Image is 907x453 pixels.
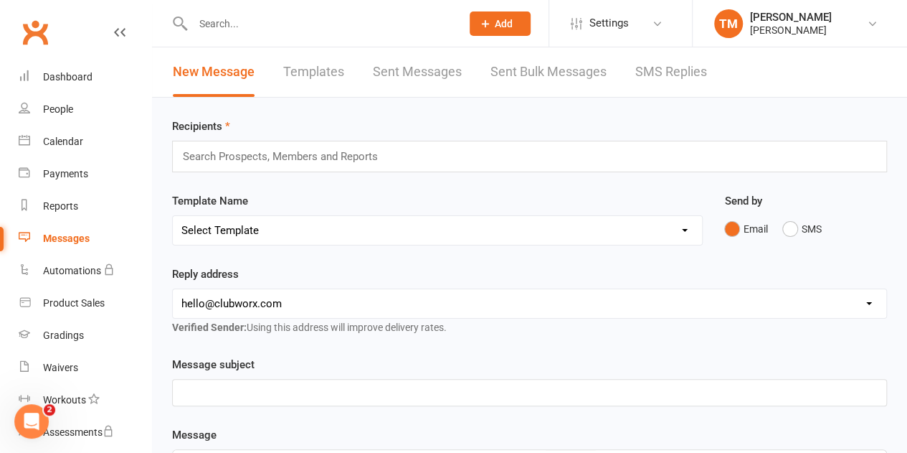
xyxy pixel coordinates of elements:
[19,352,151,384] a: Waivers
[750,11,832,24] div: [PERSON_NAME]
[17,14,53,50] a: Clubworx
[172,322,447,333] span: Using this address will improve delivery rates.
[43,200,78,212] div: Reports
[43,330,84,341] div: Gradings
[19,61,151,93] a: Dashboard
[635,47,707,97] a: SMS Replies
[373,47,462,97] a: Sent Messages
[173,47,255,97] a: New Message
[19,126,151,158] a: Calendar
[589,7,629,39] span: Settings
[43,297,105,309] div: Product Sales
[43,362,78,373] div: Waivers
[172,118,230,135] label: Recipients
[470,11,531,36] button: Add
[172,356,255,373] label: Message subject
[19,416,151,449] a: Assessments
[19,384,151,416] a: Workouts
[181,147,391,166] input: Search Prospects, Members and Reports
[172,426,217,444] label: Message
[43,233,90,244] div: Messages
[495,18,513,29] span: Add
[43,103,73,115] div: People
[782,215,821,243] button: SMS
[19,158,151,190] a: Payments
[283,47,344,97] a: Templates
[43,394,86,406] div: Workouts
[714,9,743,38] div: TM
[19,93,151,126] a: People
[44,404,55,416] span: 2
[43,71,92,83] div: Dashboard
[19,287,151,319] a: Product Sales
[43,426,114,438] div: Assessments
[724,215,767,243] button: Email
[19,255,151,287] a: Automations
[750,24,832,37] div: [PERSON_NAME]
[14,404,49,439] iframe: Intercom live chat
[172,192,248,210] label: Template Name
[172,266,239,283] label: Reply address
[724,192,761,210] label: Send by
[19,319,151,352] a: Gradings
[43,168,88,179] div: Payments
[490,47,607,97] a: Sent Bulk Messages
[43,136,83,147] div: Calendar
[43,265,101,276] div: Automations
[19,223,151,255] a: Messages
[172,322,247,333] strong: Verified Sender:
[19,190,151,223] a: Reports
[189,14,452,34] input: Search...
